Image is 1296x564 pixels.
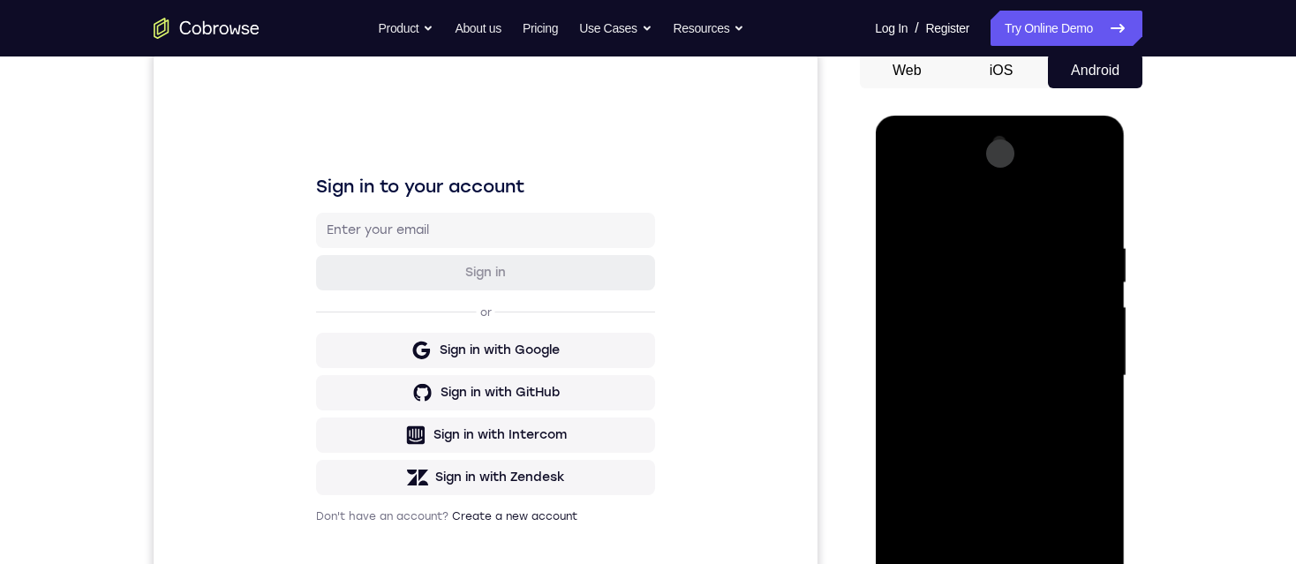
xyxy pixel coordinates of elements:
a: Try Online Demo [991,11,1142,46]
p: Don't have an account? [162,456,501,470]
button: Sign in with Intercom [162,365,501,400]
a: Go to the home page [154,18,260,39]
a: Create a new account [298,457,424,470]
button: Sign in with Zendesk [162,407,501,442]
a: About us [455,11,501,46]
div: Sign in with Zendesk [282,416,411,433]
button: Resources [674,11,745,46]
button: Product [379,11,434,46]
a: Log In [875,11,908,46]
button: Sign in with Google [162,280,501,315]
button: Sign in [162,202,501,237]
button: iOS [954,53,1049,88]
button: Use Cases [579,11,652,46]
div: Sign in with GitHub [287,331,406,349]
a: Pricing [523,11,558,46]
p: or [323,252,342,267]
input: Enter your email [173,169,491,186]
button: Web [860,53,954,88]
span: / [915,18,918,39]
button: Android [1048,53,1142,88]
a: Register [926,11,969,46]
h1: Sign in to your account [162,121,501,146]
div: Sign in with Intercom [280,373,413,391]
button: Sign in with GitHub [162,322,501,357]
div: Sign in with Google [286,289,406,306]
